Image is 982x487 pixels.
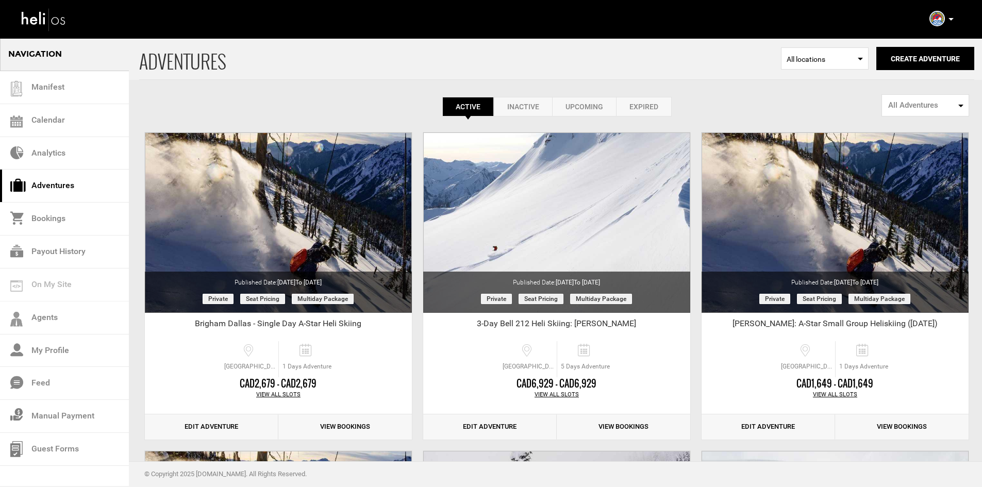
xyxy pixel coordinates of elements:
div: Brigham Dallas - Single Day A-Star Heli Skiing [145,318,412,333]
span: 5 Days Adventure [557,362,613,371]
a: Edit Adventure [702,414,835,440]
span: Seat Pricing [519,294,563,304]
div: Published Date: [145,272,412,287]
span: Multiday package [848,294,910,304]
span: [DATE] [834,279,878,286]
img: heli-logo [21,6,67,33]
span: Seat Pricing [240,294,285,304]
span: [GEOGRAPHIC_DATA], [GEOGRAPHIC_DATA], [GEOGRAPHIC_DATA], [GEOGRAPHIC_DATA] [222,362,278,371]
a: Inactive [494,97,552,116]
span: 1 Days Adventure [836,362,892,371]
span: Private [203,294,234,304]
div: CAD1,649 - CAD1,649 [702,377,969,391]
span: [GEOGRAPHIC_DATA], [GEOGRAPHIC_DATA], [GEOGRAPHIC_DATA], [GEOGRAPHIC_DATA] [500,362,557,371]
img: calendar.svg [10,115,23,128]
img: b7c9005a67764c1fdc1ea0aaa7ccaed8.png [929,11,945,26]
a: Upcoming [552,97,616,116]
img: guest-list.svg [9,81,24,96]
span: 1 Days Adventure [279,362,335,371]
img: agents-icon.svg [10,312,23,327]
span: All locations [787,54,863,64]
span: [DATE] [277,279,322,286]
a: View Bookings [278,414,412,440]
span: to [DATE] [574,279,600,286]
span: [DATE] [556,279,600,286]
a: Active [442,97,494,116]
div: 3-Day Bell 212 Heli Skiing: [PERSON_NAME] [423,318,690,333]
span: ADVENTURES [139,38,781,79]
div: CAD6,929 - CAD6,929 [423,377,690,391]
a: View Bookings [557,414,690,440]
span: Private [759,294,790,304]
span: Seat Pricing [797,294,842,304]
a: Edit Adventure [145,414,278,440]
button: All Adventures [881,94,969,116]
span: Select box activate [781,47,869,70]
img: on_my_site.svg [10,280,23,292]
button: Create Adventure [876,47,974,70]
div: [PERSON_NAME]: A-Star Small Group Heliskiing ([DATE]) [702,318,969,333]
a: Expired [616,97,672,116]
a: Edit Adventure [423,414,557,440]
div: Published Date: [702,272,969,287]
div: View All Slots [702,391,969,399]
span: Multiday package [570,294,632,304]
a: View Bookings [835,414,969,440]
div: View All Slots [423,391,690,399]
span: to [DATE] [295,279,322,286]
span: to [DATE] [852,279,878,286]
span: All Adventures [888,100,956,111]
span: Private [481,294,512,304]
span: [GEOGRAPHIC_DATA], [GEOGRAPHIC_DATA], [GEOGRAPHIC_DATA], [GEOGRAPHIC_DATA] [778,362,835,371]
span: Multiday package [292,294,354,304]
div: View All Slots [145,391,412,399]
div: Published Date: [423,272,690,287]
div: CAD2,679 - CAD2,679 [145,377,412,391]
